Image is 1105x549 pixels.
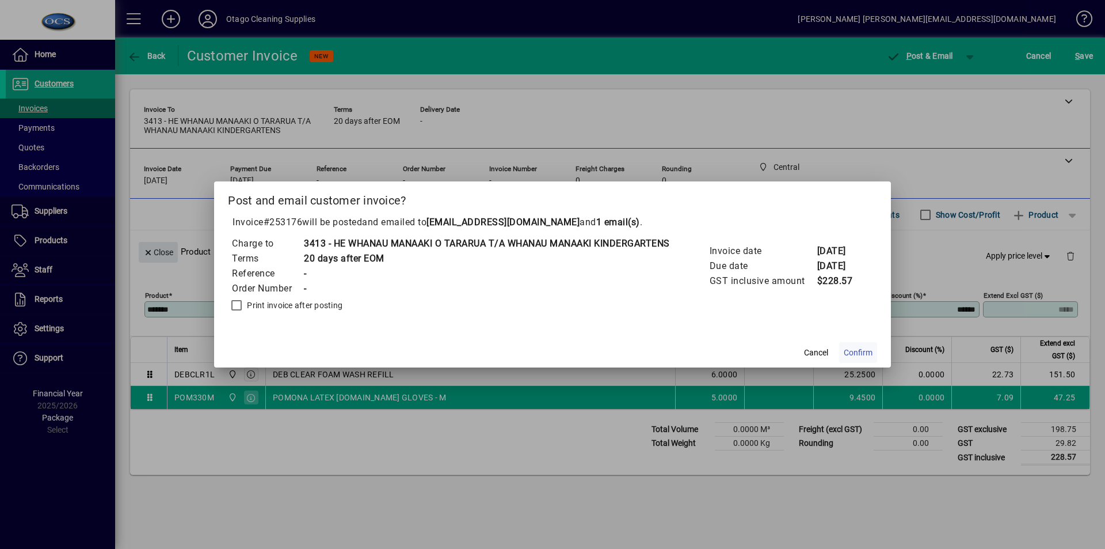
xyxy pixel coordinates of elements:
button: Cancel [798,342,835,363]
b: 1 email(s) [596,217,640,228]
label: Print invoice after posting [245,300,342,311]
span: and emailed to [362,217,640,228]
td: 3413 - HE WHANAU MANAAKI O TARARUA T/A WHANAU MANAAKI KINDERGARTENS [303,236,670,251]
button: Confirm [839,342,877,363]
p: Invoice will be posted . [228,215,877,229]
td: Order Number [231,281,303,296]
td: - [303,266,670,281]
td: GST inclusive amount [709,274,817,289]
td: Reference [231,266,303,281]
td: [DATE] [817,259,863,274]
td: 20 days after EOM [303,251,670,266]
td: Charge to [231,236,303,251]
h2: Post and email customer invoice? [214,181,891,215]
span: and [580,217,640,228]
span: Confirm [844,347,872,359]
td: Due date [709,259,817,274]
td: Terms [231,251,303,266]
span: Cancel [804,347,828,359]
span: #253176 [264,217,303,228]
td: [DATE] [817,244,863,259]
td: Invoice date [709,244,817,259]
td: - [303,281,670,296]
b: [EMAIL_ADDRESS][DOMAIN_NAME] [426,217,580,228]
td: $228.57 [817,274,863,289]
